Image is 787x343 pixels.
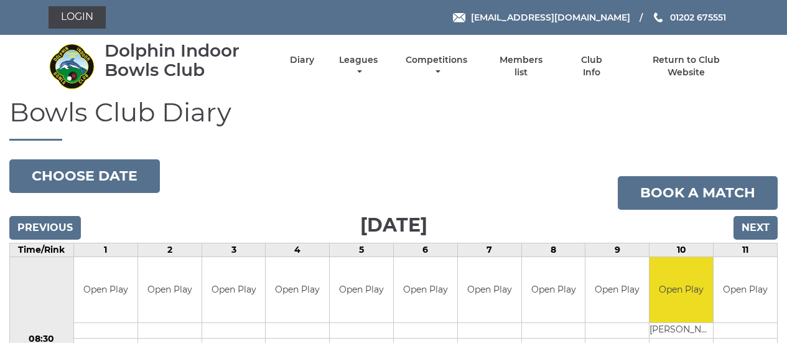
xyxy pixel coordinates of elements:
[202,243,266,257] td: 3
[521,243,585,257] td: 8
[138,257,202,322] td: Open Play
[290,54,314,66] a: Diary
[471,12,630,23] span: [EMAIL_ADDRESS][DOMAIN_NAME]
[585,257,649,322] td: Open Play
[9,216,81,240] input: Previous
[266,257,329,322] td: Open Play
[585,243,650,257] td: 9
[266,243,330,257] td: 4
[492,54,549,78] a: Members list
[650,322,713,338] td: [PERSON_NAME]
[330,257,393,322] td: Open Play
[9,98,778,141] h1: Bowls Club Diary
[714,243,778,257] td: 11
[137,243,202,257] td: 2
[457,243,521,257] td: 7
[336,54,381,78] a: Leagues
[74,257,137,322] td: Open Play
[522,257,585,322] td: Open Play
[49,43,95,90] img: Dolphin Indoor Bowls Club
[453,13,465,22] img: Email
[652,11,726,24] a: Phone us 01202 675551
[10,243,74,257] td: Time/Rink
[633,54,738,78] a: Return to Club Website
[73,243,137,257] td: 1
[49,6,106,29] a: Login
[733,216,778,240] input: Next
[458,257,521,322] td: Open Play
[670,12,726,23] span: 01202 675551
[572,54,612,78] a: Club Info
[9,159,160,193] button: Choose date
[714,257,777,322] td: Open Play
[202,257,266,322] td: Open Play
[394,243,458,257] td: 6
[618,176,778,210] a: Book a match
[394,257,457,322] td: Open Play
[330,243,394,257] td: 5
[654,12,663,22] img: Phone us
[650,243,714,257] td: 10
[403,54,471,78] a: Competitions
[650,257,713,322] td: Open Play
[453,11,630,24] a: Email [EMAIL_ADDRESS][DOMAIN_NAME]
[105,41,268,80] div: Dolphin Indoor Bowls Club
